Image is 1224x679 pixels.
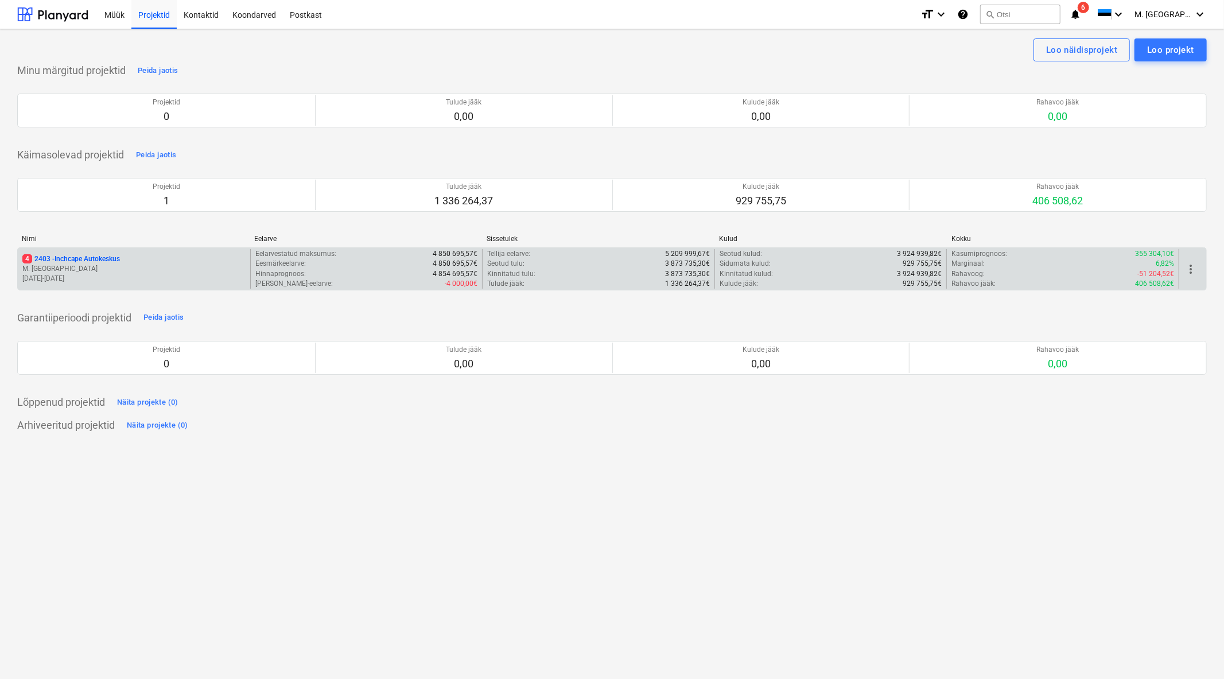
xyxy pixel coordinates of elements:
p: 929 755,75€ [903,259,942,269]
i: Abikeskus [957,7,969,21]
p: 929 755,75€ [903,279,942,289]
p: 5 209 999,67€ [665,249,710,259]
p: 929 755,75 [736,194,786,208]
div: Kokku [951,235,1175,243]
div: Loo projekt [1147,42,1194,57]
p: 3 873 735,30€ [665,259,710,269]
p: 4 850 695,57€ [433,259,477,269]
p: 4 854 695,57€ [433,269,477,279]
p: 0,00 [1037,357,1079,371]
p: Kulude jääk : [720,279,758,289]
p: Rahavoo jääk : [951,279,996,289]
p: 1 [153,194,180,208]
p: Tellija eelarve : [487,249,530,259]
p: 1 336 264,37 [434,194,493,208]
p: Rahavoog : [951,269,985,279]
p: Seotud tulu : [487,259,524,269]
p: 0,00 [743,357,779,371]
button: Näita projekte (0) [114,393,181,412]
p: 0,00 [743,110,779,123]
i: keyboard_arrow_down [1193,7,1207,21]
div: Näita projekte (0) [117,396,178,409]
p: 0,00 [1037,110,1079,123]
button: Näita projekte (0) [124,416,191,434]
p: Rahavoo jääk [1033,182,1083,192]
p: 406 508,62 [1033,194,1083,208]
div: Peida jaotis [136,149,176,162]
div: Sissetulek [487,235,710,243]
button: Peida jaotis [133,146,179,164]
i: keyboard_arrow_down [1112,7,1125,21]
p: Garantiiperioodi projektid [17,311,131,325]
p: Rahavoo jääk [1037,345,1079,355]
p: 406 508,62€ [1135,279,1174,289]
div: 42403 -Inchcape AutokeskusM. [GEOGRAPHIC_DATA][DATE]-[DATE] [22,254,246,284]
p: 0,00 [446,357,481,371]
p: Arhiveeritud projektid [17,418,115,432]
i: notifications [1070,7,1081,21]
div: Nimi [22,235,245,243]
p: Kulude jääk [743,345,779,355]
p: 0,00 [446,110,481,123]
p: 1 336 264,37€ [665,279,710,289]
div: Peida jaotis [143,311,184,324]
p: Kasumiprognoos : [951,249,1007,259]
div: Näita projekte (0) [127,419,188,432]
p: Rahavoo jääk [1037,98,1079,107]
p: [DATE] - [DATE] [22,274,246,284]
p: 4 850 695,57€ [433,249,477,259]
i: keyboard_arrow_down [934,7,948,21]
p: Kinnitatud tulu : [487,269,535,279]
button: Loo näidisprojekt [1033,38,1130,61]
p: Projektid [153,98,180,107]
div: Peida jaotis [138,64,178,77]
p: Tulude jääk [434,182,493,192]
p: Minu märgitud projektid [17,64,126,77]
div: Loo näidisprojekt [1046,42,1117,57]
p: 3 924 939,82€ [897,249,942,259]
p: Tulude jääk [446,345,481,355]
p: Tulude jääk : [487,279,524,289]
p: 3 924 939,82€ [897,269,942,279]
p: Käimasolevad projektid [17,148,124,162]
p: [PERSON_NAME]-eelarve : [255,279,333,289]
span: more_vert [1184,262,1198,276]
p: Sidumata kulud : [720,259,771,269]
p: -4 000,00€ [445,279,477,289]
button: Peida jaotis [141,309,186,327]
span: M. [GEOGRAPHIC_DATA] [1134,10,1192,19]
p: Lõppenud projektid [17,395,105,409]
p: Marginaal : [951,259,985,269]
p: 3 873 735,30€ [665,269,710,279]
p: Tulude jääk [446,98,481,107]
p: 0 [153,110,180,123]
p: Projektid [153,345,180,355]
span: 4 [22,254,32,263]
span: 6 [1078,2,1089,13]
p: Kulude jääk [736,182,786,192]
p: Kinnitatud kulud : [720,269,773,279]
div: Kulud [719,235,942,243]
span: search [985,10,994,19]
i: format_size [920,7,934,21]
div: Eelarve [254,235,477,243]
p: 2403 - Inchcape Autokeskus [22,254,120,264]
button: Loo projekt [1134,38,1207,61]
p: Hinnaprognoos : [255,269,306,279]
p: Kulude jääk [743,98,779,107]
button: Otsi [980,5,1060,24]
p: 0 [153,357,180,371]
p: M. [GEOGRAPHIC_DATA] [22,264,246,274]
p: Eelarvestatud maksumus : [255,249,336,259]
p: 355 304,10€ [1135,249,1174,259]
p: Projektid [153,182,180,192]
p: Seotud kulud : [720,249,762,259]
p: 6,82% [1156,259,1174,269]
button: Peida jaotis [135,61,181,80]
p: -51 204,52€ [1137,269,1174,279]
p: Eesmärkeelarve : [255,259,306,269]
